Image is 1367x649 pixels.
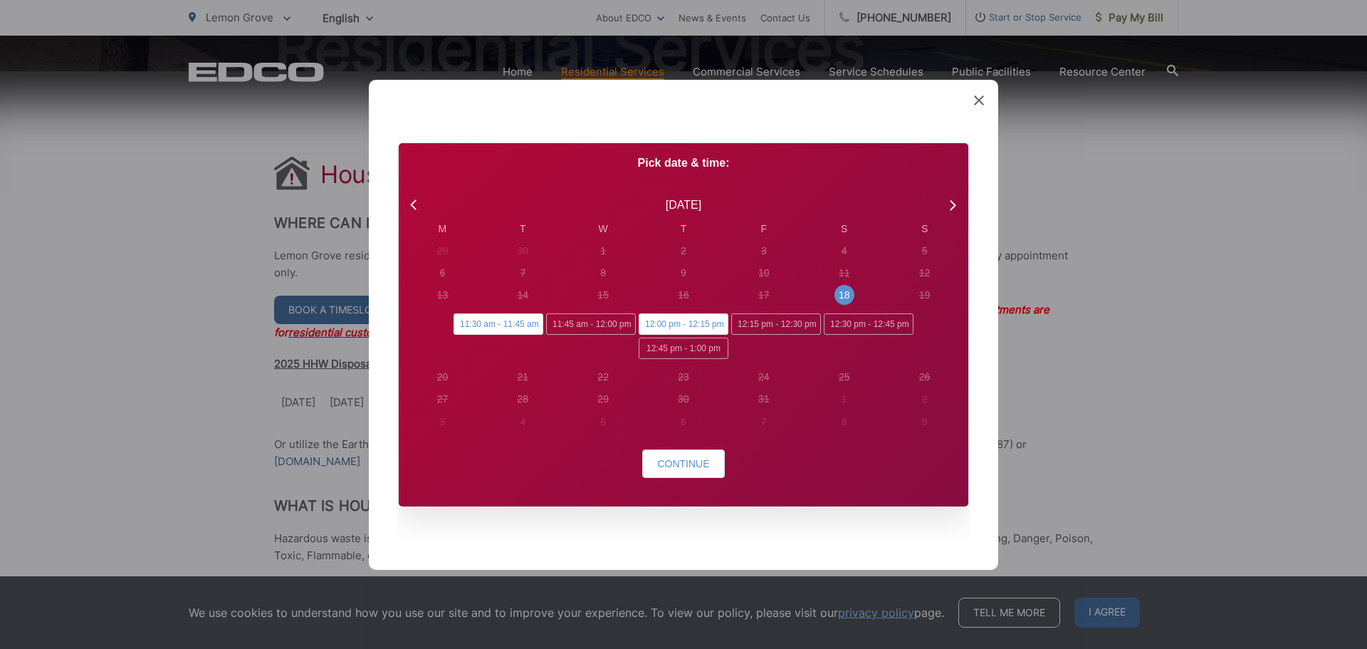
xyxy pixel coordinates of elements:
div: 29 [597,392,609,407]
span: Continue [657,458,709,469]
div: 22 [597,370,609,385]
div: W [563,221,644,236]
div: 3 [440,414,446,429]
div: 3 [761,244,767,259]
div: 30 [678,392,689,407]
span: 11:30 am - 11:45 am [454,313,543,335]
div: S [884,221,965,236]
div: 6 [681,414,686,429]
div: 20 [437,370,449,385]
span: 12:45 pm - 1:00 pm [639,338,728,359]
div: 7 [761,414,767,429]
div: 6 [440,266,446,281]
div: 31 [758,392,770,407]
div: 14 [517,288,528,303]
div: 19 [919,288,931,303]
div: [DATE] [666,196,701,213]
div: 17 [758,288,770,303]
div: 7 [520,266,525,281]
div: 26 [919,370,931,385]
div: 21 [517,370,528,385]
div: 9 [922,414,928,429]
span: 11:45 am - 12:00 pm [546,313,636,335]
div: 11 [839,266,850,281]
div: 24 [758,370,770,385]
div: 10 [758,266,770,281]
div: 2 [681,244,686,259]
div: 28 [517,392,528,407]
div: 8 [600,266,606,281]
div: 4 [520,414,525,429]
div: 23 [678,370,689,385]
span: 12:15 pm - 12:30 pm [731,313,821,335]
div: 9 [681,266,686,281]
div: 18 [839,288,850,303]
div: 5 [922,244,928,259]
div: 25 [839,370,850,385]
div: 1 [842,392,847,407]
div: M [402,221,483,236]
div: 13 [437,288,449,303]
div: 5 [600,414,606,429]
div: T [483,221,563,236]
div: 4 [842,244,847,259]
div: 16 [678,288,689,303]
div: 27 [437,392,449,407]
div: S [804,221,884,236]
div: 8 [842,414,847,429]
div: 29 [437,244,449,259]
div: T [644,221,724,236]
div: 30 [517,244,528,259]
div: 12 [919,266,931,281]
div: F [723,221,804,236]
div: 2 [922,392,928,407]
span: 12:30 pm - 12:45 pm [824,313,913,335]
div: 1 [600,244,606,259]
span: 12:00 pm - 12:15 pm [639,313,728,335]
p: Pick date & time: [399,154,968,171]
div: 15 [597,288,609,303]
button: Continue [642,450,724,478]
